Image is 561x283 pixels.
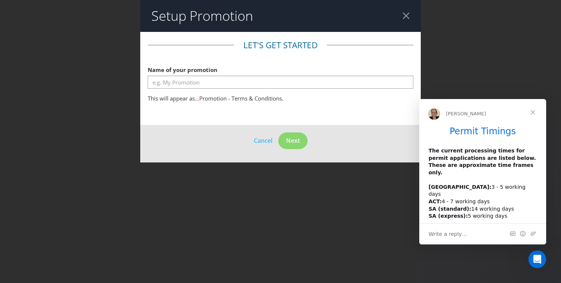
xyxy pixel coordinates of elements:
button: Cancel [253,136,273,145]
span: Next [286,136,300,145]
span: Name of your promotion [148,66,217,73]
span: Promotion - Terms & Conditions. [199,95,283,102]
input: e.g. My Promotion [148,76,413,89]
span: ... [195,95,199,102]
span: This will appear as [148,95,195,102]
iframe: Intercom live chat [528,250,546,268]
span: Cancel [254,136,272,145]
h2: Setup Promotion [151,9,253,23]
legend: Let's get started [234,39,327,51]
iframe: Intercom live chat message [419,99,546,244]
button: Next [278,132,308,149]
